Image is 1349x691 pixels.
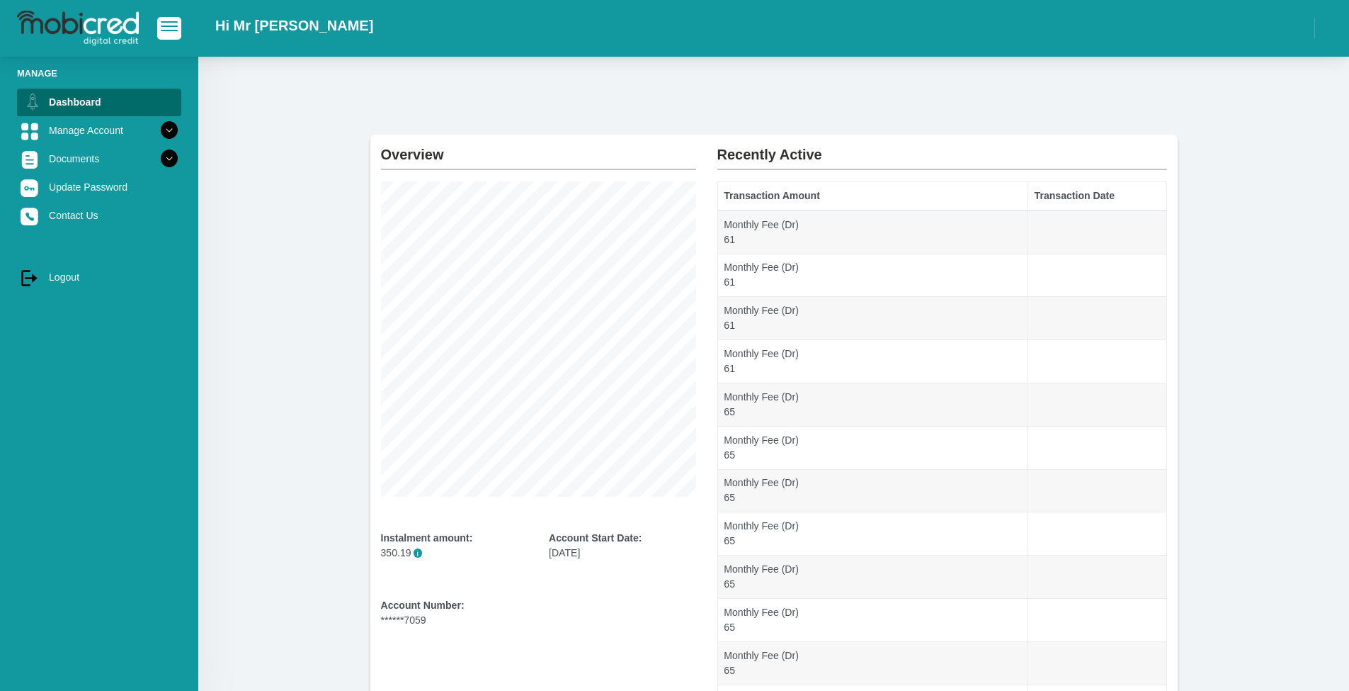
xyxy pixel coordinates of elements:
div: [DATE] [549,531,696,561]
td: Monthly Fee (Dr) 61 [717,297,1028,340]
img: logo-mobicred.svg [17,11,139,46]
b: Account Start Date: [549,532,642,544]
td: Monthly Fee (Dr) 65 [717,469,1028,512]
a: Contact Us [17,202,181,229]
p: 350.19 [381,546,528,561]
a: Dashboard [17,89,181,116]
a: Update Password [17,174,181,201]
th: Transaction Date [1028,182,1166,210]
td: Monthly Fee (Dr) 65 [717,426,1028,469]
li: Manage [17,67,181,80]
b: Account Number: [381,600,465,611]
td: Monthly Fee (Dr) 61 [717,340,1028,383]
h2: Hi Mr [PERSON_NAME] [215,17,373,34]
h2: Recently Active [717,135,1167,163]
td: Monthly Fee (Dr) 65 [717,556,1028,599]
b: Instalment amount: [381,532,473,544]
a: Manage Account [17,117,181,144]
th: Transaction Amount [717,182,1028,210]
td: Monthly Fee (Dr) 65 [717,383,1028,426]
span: i [414,549,423,558]
h2: Overview [381,135,696,163]
a: Logout [17,264,181,291]
td: Monthly Fee (Dr) 65 [717,512,1028,556]
td: Monthly Fee (Dr) 61 [717,254,1028,297]
td: Monthly Fee (Dr) 61 [717,210,1028,254]
td: Monthly Fee (Dr) 65 [717,599,1028,642]
td: Monthly Fee (Dr) 65 [717,641,1028,685]
a: Documents [17,145,181,172]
